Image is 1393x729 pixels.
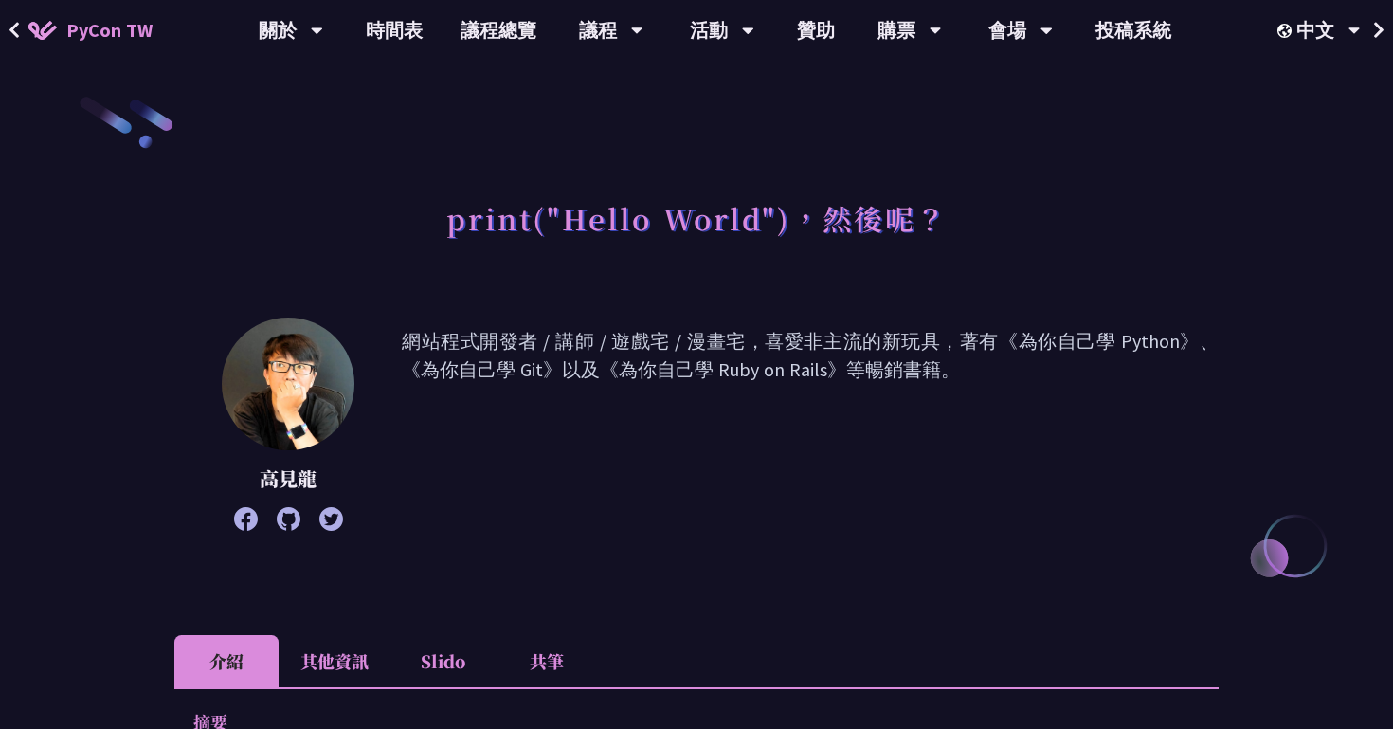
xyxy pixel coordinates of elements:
img: Locale Icon [1277,24,1296,38]
img: 高見龍 [222,318,354,450]
li: Slido [390,635,495,687]
li: 共筆 [495,635,599,687]
p: 網站程式開發者 / 講師 / 遊戲宅 / 漫畫宅，喜愛非主流的新玩具，著有《為你自己學 Python》、《為你自己學 Git》以及《為你自己學 Ruby on Rails》等暢銷書籍。 [402,327,1219,521]
p: 高見龍 [222,465,354,493]
img: Home icon of PyCon TW 2025 [28,21,57,40]
a: PyCon TW [9,7,172,54]
li: 其他資訊 [279,635,390,687]
h1: print("Hello World")，然後呢？ [446,190,948,246]
span: PyCon TW [66,16,153,45]
li: 介紹 [174,635,279,687]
